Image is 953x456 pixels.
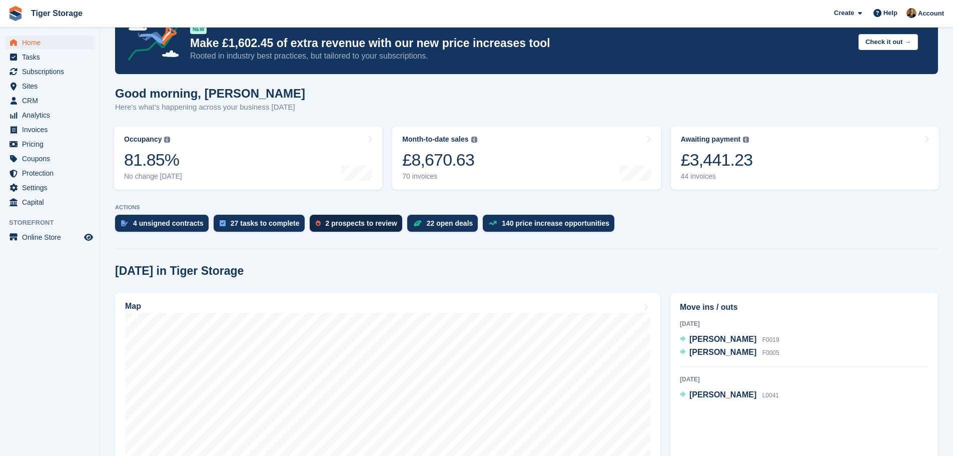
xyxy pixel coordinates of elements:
h2: [DATE] in Tiger Storage [115,264,244,278]
span: Analytics [22,108,82,122]
span: F0005 [762,349,779,356]
a: [PERSON_NAME] F0005 [680,346,779,359]
div: [DATE] [680,319,928,328]
span: Sites [22,79,82,93]
span: F0019 [762,336,779,343]
div: 22 open deals [427,219,473,227]
h1: Good morning, [PERSON_NAME] [115,87,305,100]
a: menu [5,181,95,195]
span: Account [918,9,944,19]
span: Settings [22,181,82,195]
a: menu [5,152,95,166]
a: menu [5,230,95,244]
img: icon-info-grey-7440780725fd019a000dd9b08b2336e03edf1995a4989e88bcd33f0948082b44.svg [164,137,170,143]
img: prospect-51fa495bee0391a8d652442698ab0144808aea92771e9ea1ae160a38d050c398.svg [316,220,321,226]
span: Coupons [22,152,82,166]
span: [PERSON_NAME] [689,335,756,343]
div: [DATE] [680,375,928,384]
div: £3,441.23 [681,150,753,170]
span: Subscriptions [22,65,82,79]
img: Adam Herbert [906,8,916,18]
a: Awaiting payment £3,441.23 44 invoices [671,126,939,190]
img: icon-info-grey-7440780725fd019a000dd9b08b2336e03edf1995a4989e88bcd33f0948082b44.svg [743,137,749,143]
a: menu [5,36,95,50]
a: menu [5,123,95,137]
div: 70 invoices [402,172,477,181]
a: menu [5,166,95,180]
img: deal-1b604bf984904fb50ccaf53a9ad4b4a5d6e5aea283cecdc64d6e3604feb123c2.svg [413,220,422,227]
span: [PERSON_NAME] [689,348,756,356]
a: 2 prospects to review [310,215,407,237]
a: menu [5,108,95,122]
span: Online Store [22,230,82,244]
a: menu [5,79,95,93]
span: Home [22,36,82,50]
span: Tasks [22,50,82,64]
a: 4 unsigned contracts [115,215,214,237]
p: Here's what's happening across your business [DATE] [115,102,305,113]
h2: Move ins / outs [680,301,928,313]
span: Help [883,8,897,18]
a: [PERSON_NAME] F0019 [680,333,779,346]
div: Occupancy [124,135,162,144]
img: task-75834270c22a3079a89374b754ae025e5fb1db73e45f91037f5363f120a921f8.svg [220,220,226,226]
a: Occupancy 81.85% No change [DATE] [114,126,382,190]
span: Create [834,8,854,18]
div: Awaiting payment [681,135,741,144]
a: menu [5,137,95,151]
div: 81.85% [124,150,182,170]
span: Storefront [9,218,100,228]
p: ACTIONS [115,204,938,211]
span: CRM [22,94,82,108]
span: Pricing [22,137,82,151]
span: Protection [22,166,82,180]
div: 140 price increase opportunities [502,219,609,227]
a: 140 price increase opportunities [483,215,619,237]
span: Invoices [22,123,82,137]
a: menu [5,195,95,209]
div: 44 invoices [681,172,753,181]
div: £8,670.63 [402,150,477,170]
p: Make £1,602.45 of extra revenue with our new price increases tool [190,36,850,51]
h2: Map [125,302,141,311]
a: Tiger Storage [27,5,87,22]
img: stora-icon-8386f47178a22dfd0bd8f6a31ec36ba5ce8667c1dd55bd0f319d3a0aa187defe.svg [8,6,23,21]
img: price_increase_opportunities-93ffe204e8149a01c8c9dc8f82e8f89637d9d84a8eef4429ea346261dce0b2c0.svg [489,221,497,225]
a: menu [5,94,95,108]
span: [PERSON_NAME] [689,390,756,399]
a: 22 open deals [407,215,483,237]
div: No change [DATE] [124,172,182,181]
div: 4 unsigned contracts [133,219,204,227]
a: menu [5,50,95,64]
p: Rooted in industry best practices, but tailored to your subscriptions. [190,51,850,62]
img: icon-info-grey-7440780725fd019a000dd9b08b2336e03edf1995a4989e88bcd33f0948082b44.svg [471,137,477,143]
div: 2 prospects to review [326,219,397,227]
img: contract_signature_icon-13c848040528278c33f63329250d36e43548de30e8caae1d1a13099fd9432cc5.svg [121,220,128,226]
a: Preview store [83,231,95,243]
a: [PERSON_NAME] L0041 [680,389,779,402]
button: Check it out → [858,34,918,51]
a: Month-to-date sales £8,670.63 70 invoices [392,126,660,190]
div: Month-to-date sales [402,135,468,144]
span: Capital [22,195,82,209]
a: 27 tasks to complete [214,215,310,237]
div: NEW [190,24,207,34]
div: 27 tasks to complete [231,219,300,227]
img: price-adjustments-announcement-icon-8257ccfd72463d97f412b2fc003d46551f7dbcb40ab6d574587a9cd5c0d94... [120,7,190,64]
a: menu [5,65,95,79]
span: L0041 [762,392,779,399]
